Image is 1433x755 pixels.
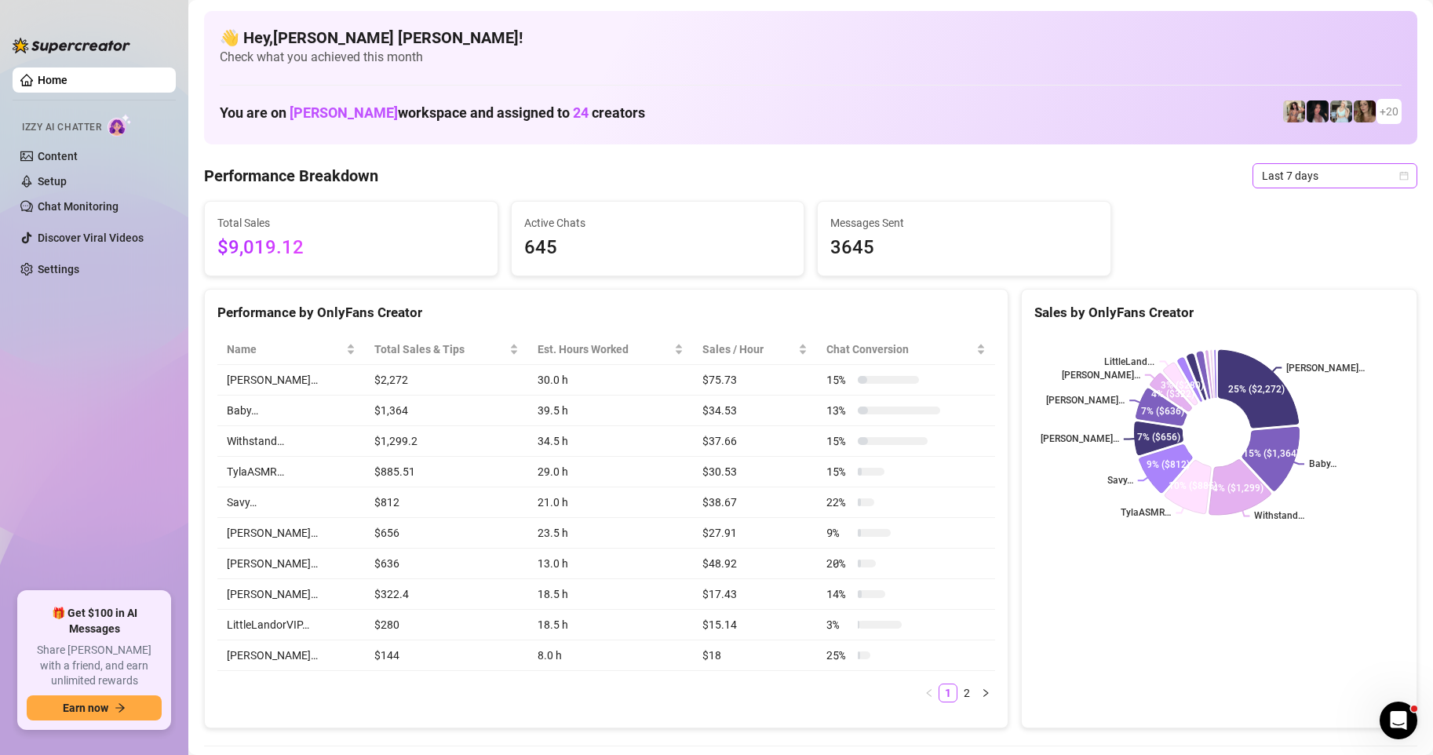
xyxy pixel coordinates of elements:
[220,27,1402,49] h4: 👋 Hey, [PERSON_NAME] [PERSON_NAME] !
[22,120,101,135] span: Izzy AI Chatter
[1287,363,1366,374] text: [PERSON_NAME]…
[528,518,693,549] td: 23.5 h
[217,302,995,323] div: Performance by OnlyFans Creator
[217,426,365,457] td: Withstand…
[1330,100,1352,122] img: Lizzysmooth (@lizzzzzzysmoothlight)
[217,549,365,579] td: [PERSON_NAME]…
[528,426,693,457] td: 34.5 h
[1283,100,1305,122] img: Avry (@avryjennervip)
[365,579,528,610] td: $322.4
[528,549,693,579] td: 13.0 h
[693,365,818,396] td: $75.73
[27,695,162,720] button: Earn nowarrow-right
[693,396,818,426] td: $34.53
[38,232,144,244] a: Discover Viral Videos
[693,457,818,487] td: $30.53
[365,640,528,671] td: $144
[27,606,162,636] span: 🎁 Get $100 in AI Messages
[826,432,851,450] span: 15 %
[826,371,851,388] span: 15 %
[365,487,528,518] td: $812
[365,334,528,365] th: Total Sales & Tips
[528,396,693,426] td: 39.5 h
[826,647,851,664] span: 25 %
[365,396,528,426] td: $1,364
[365,365,528,396] td: $2,272
[693,334,818,365] th: Sales / Hour
[826,616,851,633] span: 3 %
[976,684,995,702] button: right
[13,38,130,53] img: logo-BBDzfeDw.svg
[217,610,365,640] td: LittleLandorVIP…
[1105,356,1155,367] text: LittleLand...
[38,263,79,275] a: Settings
[217,334,365,365] th: Name
[217,214,485,232] span: Total Sales
[826,494,851,511] span: 22 %
[217,365,365,396] td: [PERSON_NAME]…
[1309,459,1336,470] text: Baby…
[528,365,693,396] td: 30.0 h
[939,684,957,702] a: 1
[939,684,957,702] li: 1
[981,688,990,698] span: right
[227,341,343,358] span: Name
[826,402,851,419] span: 13 %
[573,104,589,121] span: 24
[27,643,162,689] span: Share [PERSON_NAME] with a friend, and earn unlimited rewards
[217,457,365,487] td: TylaASMR…
[217,579,365,610] td: [PERSON_NAME]…
[920,684,939,702] button: left
[38,74,67,86] a: Home
[693,487,818,518] td: $38.67
[1307,100,1329,122] img: Baby (@babyyyybellaa)
[976,684,995,702] li: Next Page
[63,702,108,714] span: Earn now
[830,214,1098,232] span: Messages Sent
[217,233,485,263] span: $9,019.12
[204,165,378,187] h4: Performance Breakdown
[538,341,671,358] div: Est. Hours Worked
[217,518,365,549] td: [PERSON_NAME]…
[1262,164,1408,188] span: Last 7 days
[365,457,528,487] td: $885.51
[115,702,126,713] span: arrow-right
[38,150,78,162] a: Content
[528,487,693,518] td: 21.0 h
[1380,702,1417,739] iframe: Intercom live chat
[217,487,365,518] td: Savy…
[826,585,851,603] span: 14 %
[826,463,851,480] span: 15 %
[108,114,132,137] img: AI Chatter
[528,579,693,610] td: 18.5 h
[528,640,693,671] td: 8.0 h
[528,610,693,640] td: 18.5 h
[220,49,1402,66] span: Check what you achieved this month
[693,549,818,579] td: $48.92
[365,610,528,640] td: $280
[528,457,693,487] td: 29.0 h
[365,549,528,579] td: $636
[826,341,973,358] span: Chat Conversion
[1034,302,1404,323] div: Sales by OnlyFans Creator
[920,684,939,702] li: Previous Page
[220,104,645,122] h1: You are on workspace and assigned to creators
[217,396,365,426] td: Baby…
[1062,370,1140,381] text: [PERSON_NAME]…
[830,233,1098,263] span: 3645
[702,341,796,358] span: Sales / Hour
[524,214,792,232] span: Active Chats
[1121,508,1172,519] text: TylaASMR…
[38,200,119,213] a: Chat Monitoring
[693,610,818,640] td: $15.14
[1399,171,1409,181] span: calendar
[924,688,934,698] span: left
[1041,434,1119,445] text: [PERSON_NAME]…
[693,579,818,610] td: $17.43
[958,684,975,702] a: 2
[693,426,818,457] td: $37.66
[365,518,528,549] td: $656
[817,334,995,365] th: Chat Conversion
[826,524,851,542] span: 9 %
[524,233,792,263] span: 645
